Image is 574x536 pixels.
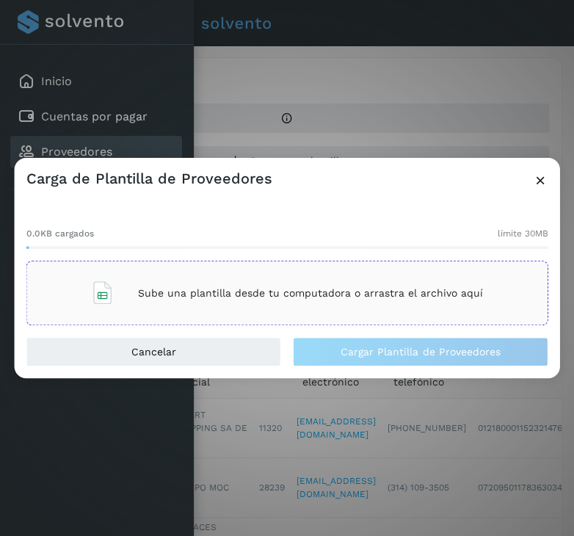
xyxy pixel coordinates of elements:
h3: Carga de Plantilla de Proveedores [26,170,272,187]
p: Sube una plantilla desde tu computadora o arrastra el archivo aquí [138,287,483,300]
button: Cargar Plantilla de Proveedores [293,337,548,366]
button: Cancelar [26,337,281,366]
span: límite 30MB [497,227,548,240]
span: Cancelar [131,347,176,357]
span: 0.0KB cargados [26,227,94,240]
span: Cargar Plantilla de Proveedores [341,347,500,357]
